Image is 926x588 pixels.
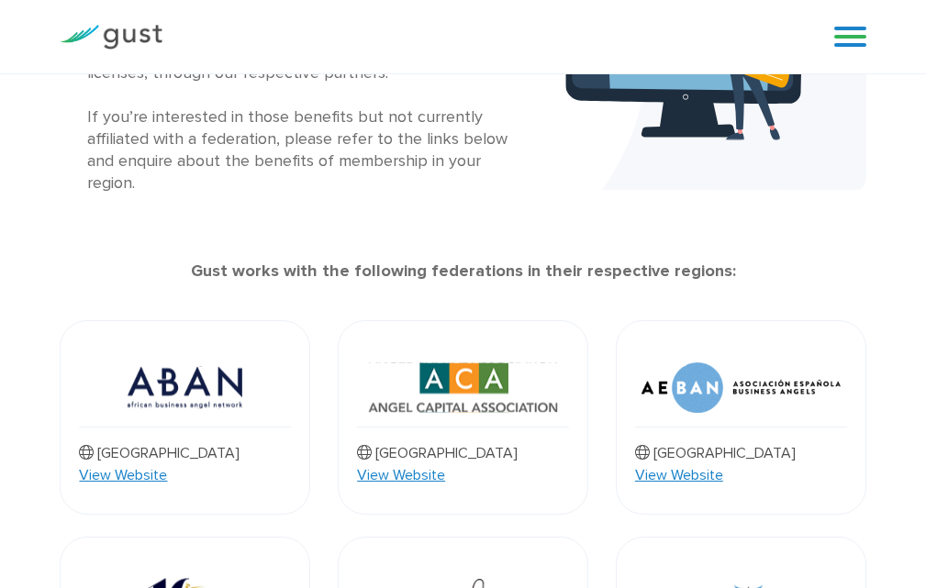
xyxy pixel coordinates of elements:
[357,464,445,486] a: View Website
[79,442,240,464] p: [GEOGRAPHIC_DATA]
[368,349,558,427] img: Aca
[79,464,167,486] a: View Website
[191,261,736,281] strong: Gust works with the following federations in their respective regions:
[642,349,841,427] img: Aeban
[128,349,242,427] img: Aban
[635,442,796,464] p: [GEOGRAPHIC_DATA]
[357,442,518,464] p: [GEOGRAPHIC_DATA]
[635,464,723,486] a: View Website
[60,25,162,50] img: Gust Logo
